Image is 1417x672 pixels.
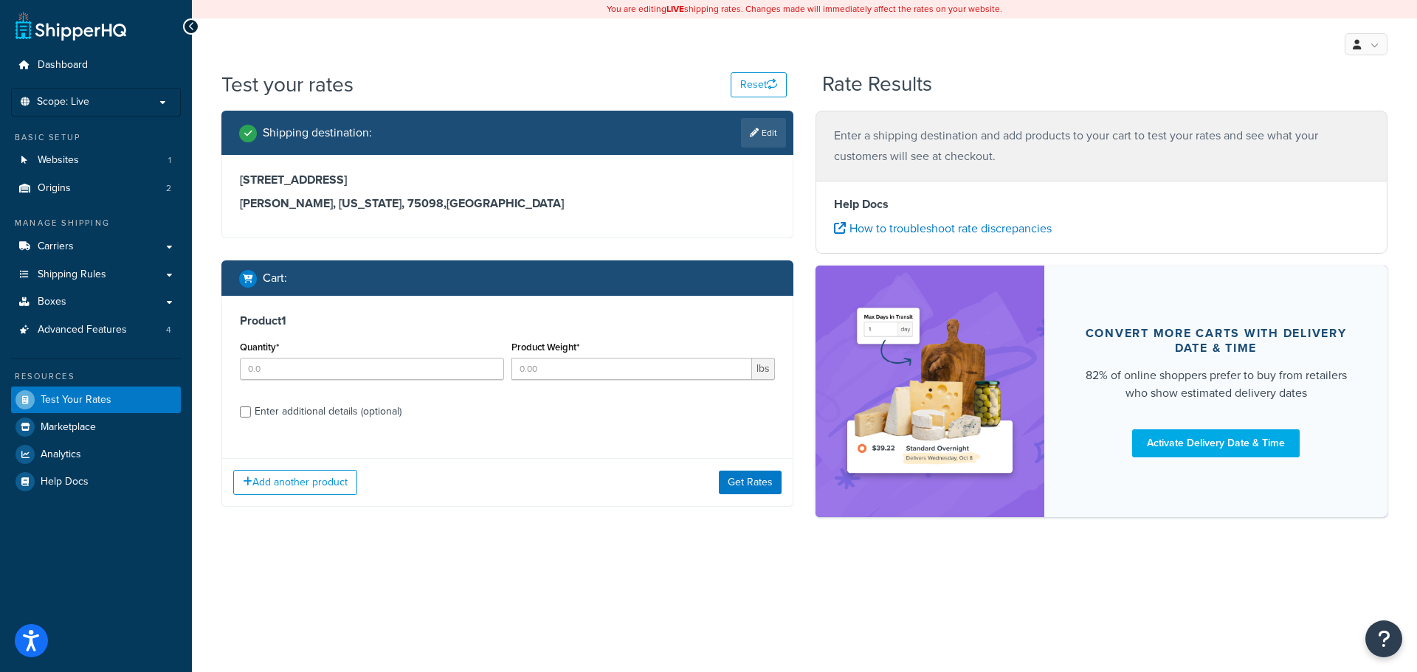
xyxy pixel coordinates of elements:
a: Origins2 [11,175,181,202]
a: Carriers [11,233,181,260]
span: Marketplace [41,421,96,434]
span: 2 [166,182,171,195]
input: 0.0 [240,358,504,380]
div: Convert more carts with delivery date & time [1080,326,1352,356]
a: Analytics [11,441,181,468]
input: 0.00 [511,358,753,380]
a: Test Your Rates [11,387,181,413]
span: Test Your Rates [41,394,111,406]
a: Activate Delivery Date & Time [1132,429,1300,457]
a: Advanced Features4 [11,316,181,344]
h2: Cart : [263,271,287,285]
span: Origins [38,182,71,195]
span: 1 [168,154,171,167]
a: Boxes [11,288,181,316]
a: Shipping Rules [11,261,181,288]
span: Shipping Rules [38,269,106,281]
span: Advanced Features [38,324,127,336]
button: Open Resource Center [1365,620,1402,657]
a: Websites1 [11,147,181,174]
li: Websites [11,147,181,174]
div: Enter additional details (optional) [255,401,401,422]
div: 82% of online shoppers prefer to buy from retailers who show estimated delivery dates [1080,367,1352,402]
h3: Product 1 [240,314,775,328]
a: How to troubleshoot rate discrepancies [834,220,1052,237]
a: Marketplace [11,414,181,440]
span: Scope: Live [37,96,89,108]
span: Dashboard [38,59,88,72]
a: Dashboard [11,52,181,79]
span: lbs [752,358,775,380]
h3: [PERSON_NAME], [US_STATE], 75098 , [GEOGRAPHIC_DATA] [240,196,775,211]
li: Advanced Features [11,316,181,344]
label: Product Weight* [511,342,579,353]
span: Websites [38,154,79,167]
img: feature-image-ddt-36eae7f7280da8017bfb280eaccd9c446f90b1fe08728e4019434db127062ab4.png [838,288,1022,495]
a: Help Docs [11,468,181,495]
p: Enter a shipping destination and add products to your cart to test your rates and see what your c... [834,125,1369,167]
b: LIVE [666,2,684,15]
h4: Help Docs [834,195,1369,213]
span: Analytics [41,448,81,461]
h3: [STREET_ADDRESS] [240,173,775,187]
button: Add another product [233,470,357,495]
div: Resources [11,370,181,383]
h1: Test your rates [221,70,354,99]
button: Get Rates [719,471,782,494]
div: Manage Shipping [11,217,181,229]
h2: Shipping destination : [263,126,372,139]
span: Help Docs [41,476,89,488]
h2: Rate Results [822,73,932,96]
div: Basic Setup [11,131,181,144]
label: Quantity* [240,342,279,353]
span: Boxes [38,296,66,308]
input: Enter additional details (optional) [240,406,251,418]
button: Reset [731,72,787,97]
span: Carriers [38,240,74,253]
li: Origins [11,175,181,202]
a: Edit [741,118,786,148]
span: 4 [166,324,171,336]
